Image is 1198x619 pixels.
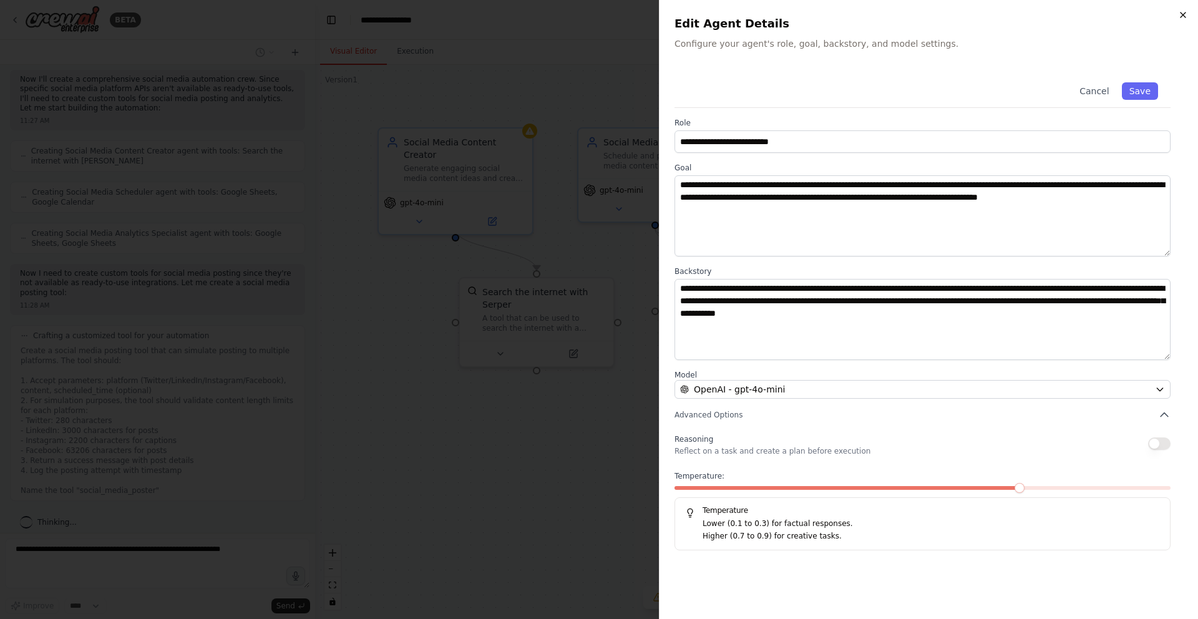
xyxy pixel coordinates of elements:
button: Advanced Options [674,409,1171,421]
span: Reasoning [674,435,713,444]
span: Temperature: [674,471,724,481]
button: Save [1122,82,1158,100]
button: OpenAI - gpt-4o-mini [674,380,1171,399]
span: OpenAI - gpt-4o-mini [694,383,785,396]
label: Backstory [674,266,1171,276]
p: Lower (0.1 to 0.3) for factual responses. [703,518,1160,530]
label: Role [674,118,1171,128]
p: Reflect on a task and create a plan before execution [674,446,870,456]
p: Configure your agent's role, goal, backstory, and model settings. [674,37,1183,50]
h2: Edit Agent Details [674,15,1183,32]
span: Advanced Options [674,410,743,420]
h5: Temperature [685,505,1160,515]
label: Model [674,370,1171,380]
p: Higher (0.7 to 0.9) for creative tasks. [703,530,1160,543]
label: Goal [674,163,1171,173]
button: Cancel [1072,82,1116,100]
